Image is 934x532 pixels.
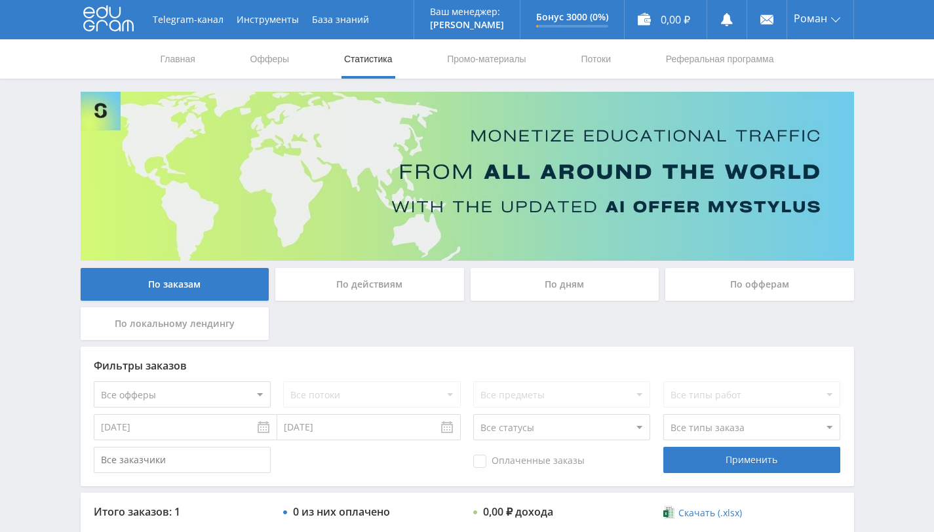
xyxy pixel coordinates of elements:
[94,360,841,371] div: Фильтры заказов
[159,39,197,79] a: Главная
[579,39,612,79] a: Потоки
[665,268,854,301] div: По офферам
[81,268,269,301] div: По заказам
[471,268,659,301] div: По дням
[430,7,504,17] p: Ваш менеджер:
[81,307,269,340] div: По локальному лендингу
[665,39,775,79] a: Реферальная программа
[94,447,271,473] input: Все заказчики
[794,13,827,24] span: Роман
[430,20,504,30] p: [PERSON_NAME]
[275,268,464,301] div: По действиям
[343,39,394,79] a: Статистика
[249,39,291,79] a: Офферы
[446,39,527,79] a: Промо-материалы
[473,455,585,468] span: Оплаченные заказы
[536,12,608,22] p: Бонус 3000 (0%)
[81,92,854,261] img: Banner
[663,447,840,473] div: Применить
